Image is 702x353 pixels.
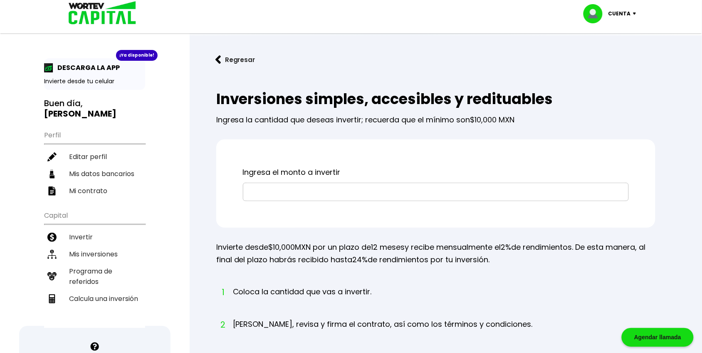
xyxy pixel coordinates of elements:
[44,165,145,182] a: Mis datos bancarios
[47,272,57,281] img: recomiendanos-icon.9b8e9327.svg
[269,242,295,252] span: $10,000
[44,108,116,119] b: [PERSON_NAME]
[233,318,533,346] li: [PERSON_NAME], revisa y firma el contrato, así como los términos y condiciones.
[371,242,405,252] span: 12 meses
[47,250,57,259] img: inversiones-icon.6695dc30.svg
[44,63,53,72] img: app-icon
[220,318,225,331] span: 2
[243,166,629,179] p: Ingresa el monto a invertir
[608,7,631,20] p: Cuenta
[233,286,372,313] li: Coloca la cantidad que vas a invertir.
[44,206,145,328] ul: Capital
[44,229,145,246] a: Invertir
[44,263,145,290] a: Programa de referidos
[44,148,145,165] a: Editar perfil
[47,294,57,303] img: calculadora-icon.17d418c4.svg
[47,169,57,179] img: datos-icon.10cf9172.svg
[44,182,145,199] a: Mi contrato
[47,186,57,196] img: contrato-icon.f2db500c.svg
[353,254,368,265] span: 24%
[44,77,145,86] p: Invierte desde tu celular
[583,4,608,23] img: profile-image
[44,246,145,263] a: Mis inversiones
[470,114,515,125] span: $10,000 MXN
[44,98,145,119] h3: Buen día,
[215,55,221,64] img: flecha izquierda
[44,126,145,199] ul: Perfil
[622,328,694,347] div: Agendar llamada
[501,242,512,252] span: 2%
[47,152,57,162] img: editar-icon.952d3147.svg
[216,91,655,107] h2: Inversiones simples, accesibles y redituables
[203,49,268,71] button: Regresar
[216,241,655,266] p: Invierte desde MXN por un plazo de y recibe mensualmente el de rendimientos. De esta manera, al f...
[44,290,145,307] a: Calcula una inversión
[220,286,225,298] span: 1
[631,12,642,15] img: icon-down
[216,107,655,126] p: Ingresa la cantidad que deseas invertir; recuerda que el mínimo son
[53,62,120,73] p: DESCARGA LA APP
[116,50,158,61] div: ¡Ya disponible!
[47,233,57,242] img: invertir-icon.b3b967d7.svg
[203,49,689,71] a: flecha izquierdaRegresar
